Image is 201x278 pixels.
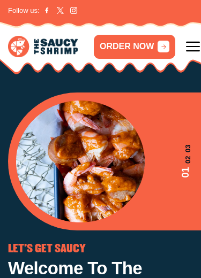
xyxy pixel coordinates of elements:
span: 02 [178,156,193,163]
span: LET'S GET SAUCY [8,243,86,254]
div: 1 / 3 [16,101,193,222]
span: 01 [178,167,193,178]
span: Follow us: [8,5,40,16]
span: 03 [178,144,193,152]
img: Banner Image [16,101,145,222]
img: logo [8,36,78,57]
a: ORDER NOW [94,35,175,59]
